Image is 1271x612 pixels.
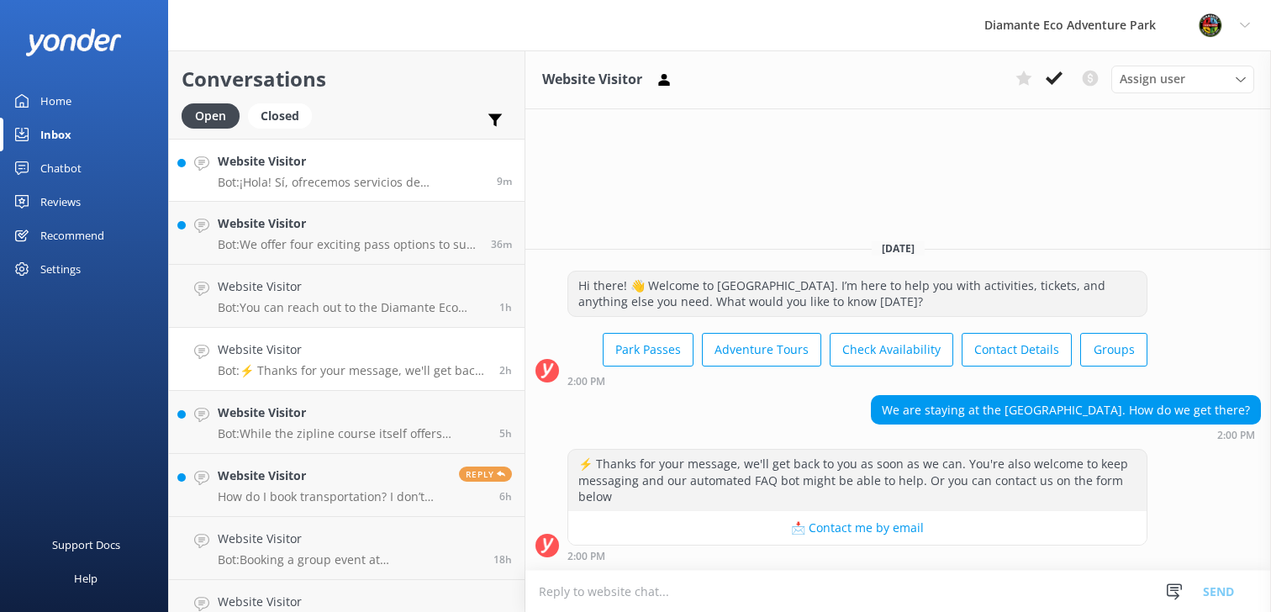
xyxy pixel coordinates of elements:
p: Bot: ¡Hola! Sí, ofrecemos servicios de transporte. Los huéspedes de RIU Palace y RIU Guanacaste t... [218,175,484,190]
span: Assign user [1120,70,1185,88]
a: Website VisitorBot:While the zipline course itself offers breathtaking views and thrilling rides,... [169,391,525,454]
span: Reply [459,467,512,482]
strong: 2:00 PM [1217,430,1255,441]
div: ⚡ Thanks for your message, we'll get back to you as soon as we can. You're also welcome to keep m... [568,450,1147,511]
span: Oct 08 2025 03:57pm (UTC -06:00) America/Costa_Rica [491,237,512,251]
h4: Website Visitor [218,340,487,359]
h3: Website Visitor [542,69,642,91]
p: How do I book transportation? I don’t see the four seasons under the locations [218,489,446,504]
div: Help [74,562,98,595]
a: Website VisitorBot:⚡ Thanks for your message, we'll get back to you as soon as we can. You're als... [169,328,525,391]
button: 📩 Contact me by email [568,511,1147,545]
h4: Website Visitor [218,277,487,296]
h4: Website Visitor [218,467,446,485]
span: Oct 08 2025 11:12am (UTC -06:00) America/Costa_Rica [499,426,512,441]
h2: Conversations [182,63,512,95]
div: Open [182,103,240,129]
span: Oct 08 2025 03:11pm (UTC -06:00) America/Costa_Rica [499,300,512,314]
img: 831-1756915225.png [1198,13,1223,38]
div: We are staying at the [GEOGRAPHIC_DATA]. How do we get there? [872,396,1260,425]
div: Oct 08 2025 02:00pm (UTC -06:00) America/Costa_Rica [871,429,1261,441]
div: Hi there! 👋 Welcome to [GEOGRAPHIC_DATA]. I’m here to help you with activities, tickets, and anyt... [568,272,1147,316]
button: Park Passes [603,333,694,367]
h4: Website Visitor [218,404,487,422]
h4: Website Visitor [218,530,481,548]
h4: Website Visitor [218,214,478,233]
a: Website VisitorBot:Booking a group event at [GEOGRAPHIC_DATA] is a breeze! Just fill out the inqu... [169,517,525,580]
p: Bot: While the zipline course itself offers breathtaking views and thrilling rides, much of it is... [218,426,487,441]
span: [DATE] [872,241,925,256]
div: Chatbot [40,151,82,185]
div: Oct 08 2025 02:00pm (UTC -06:00) America/Costa_Rica [567,550,1147,562]
a: Website VisitorBot:¡Hola! Sí, ofrecemos servicios de transporte. Los huéspedes de RIU Palace y RI... [169,139,525,202]
p: Bot: Booking a group event at [GEOGRAPHIC_DATA] is a breeze! Just fill out the inquiry form or em... [218,552,481,567]
button: Groups [1080,333,1147,367]
span: Oct 08 2025 10:09am (UTC -06:00) America/Costa_Rica [499,489,512,504]
button: Contact Details [962,333,1072,367]
span: Oct 08 2025 04:24pm (UTC -06:00) America/Costa_Rica [497,174,512,188]
a: Website VisitorBot:You can reach out to the Diamante Eco Adventure Park team by calling [PHONE_NU... [169,265,525,328]
strong: 2:00 PM [567,377,605,387]
button: Adventure Tours [702,333,821,367]
div: Support Docs [52,528,120,562]
div: Closed [248,103,312,129]
div: Assign User [1111,66,1254,92]
strong: 2:00 PM [567,551,605,562]
div: Inbox [40,118,71,151]
span: Oct 08 2025 02:00pm (UTC -06:00) America/Costa_Rica [499,363,512,377]
a: Website VisitorBot:We offer four exciting pass options to suit your adventure spirit! - **Adventu... [169,202,525,265]
a: Closed [248,106,320,124]
p: Bot: We offer four exciting pass options to suit your adventure spirit! - **Adventure Pass**: Div... [218,237,478,252]
h4: Website Visitor [218,593,481,611]
div: Home [40,84,71,118]
img: yonder-white-logo.png [25,29,122,56]
div: Settings [40,252,81,286]
div: Reviews [40,185,81,219]
div: Oct 08 2025 02:00pm (UTC -06:00) America/Costa_Rica [567,375,1147,387]
a: Open [182,106,248,124]
p: Bot: You can reach out to the Diamante Eco Adventure Park team by calling [PHONE_NUMBER], sending... [218,300,487,315]
p: Bot: ⚡ Thanks for your message, we'll get back to you as soon as we can. You're also welcome to k... [218,363,487,378]
h4: Website Visitor [218,152,484,171]
a: Website VisitorHow do I book transportation? I don’t see the four seasons under the locationsReply6h [169,454,525,517]
div: Recommend [40,219,104,252]
span: Oct 07 2025 10:07pm (UTC -06:00) America/Costa_Rica [493,552,512,567]
button: Check Availability [830,333,953,367]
